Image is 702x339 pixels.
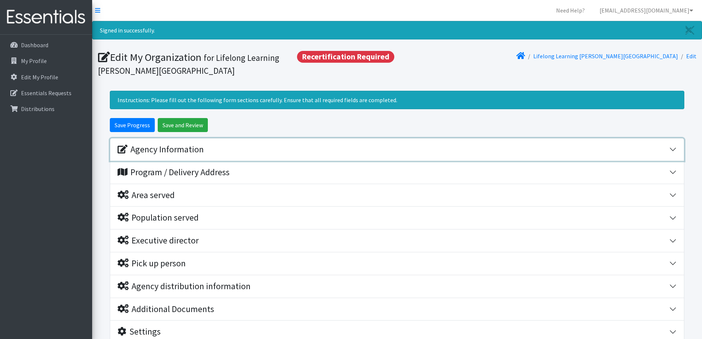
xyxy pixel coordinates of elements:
[118,304,214,315] div: Additional Documents
[158,118,208,132] input: Save and Review
[297,51,394,63] span: Recertification Required
[21,105,55,113] p: Distributions
[98,51,395,76] h1: Edit My Organization
[594,3,699,18] a: [EMAIL_ADDRESS][DOMAIN_NAME]
[21,57,47,65] p: My Profile
[118,235,199,246] div: Executive director
[118,212,199,223] div: Population served
[118,167,230,178] div: Program / Delivery Address
[118,326,161,337] div: Settings
[118,258,186,269] div: Pick up person
[110,207,684,229] button: Population served
[110,91,684,109] div: Instructions: Please fill out the following form sections carefully. Ensure that all required fie...
[110,138,684,161] button: Agency Information
[3,38,89,52] a: Dashboard
[3,70,89,84] a: Edit My Profile
[3,101,89,116] a: Distributions
[110,229,684,252] button: Executive director
[118,190,175,201] div: Area served
[21,89,71,97] p: Essentials Requests
[110,161,684,184] button: Program / Delivery Address
[98,52,279,76] small: for Lifelong Learning [PERSON_NAME][GEOGRAPHIC_DATA]
[110,252,684,275] button: Pick up person
[21,41,48,49] p: Dashboard
[118,144,204,155] div: Agency Information
[110,184,684,207] button: Area served
[21,73,58,81] p: Edit My Profile
[92,21,702,39] div: Signed in successfully.
[550,3,591,18] a: Need Help?
[533,52,678,60] a: Lifelong Learning [PERSON_NAME][GEOGRAPHIC_DATA]
[3,5,89,30] img: HumanEssentials
[678,21,702,39] a: Close
[686,52,696,60] a: Edit
[110,275,684,298] button: Agency distribution information
[110,118,155,132] input: Save Progress
[110,298,684,321] button: Additional Documents
[118,281,251,292] div: Agency distribution information
[3,86,89,100] a: Essentials Requests
[3,53,89,68] a: My Profile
